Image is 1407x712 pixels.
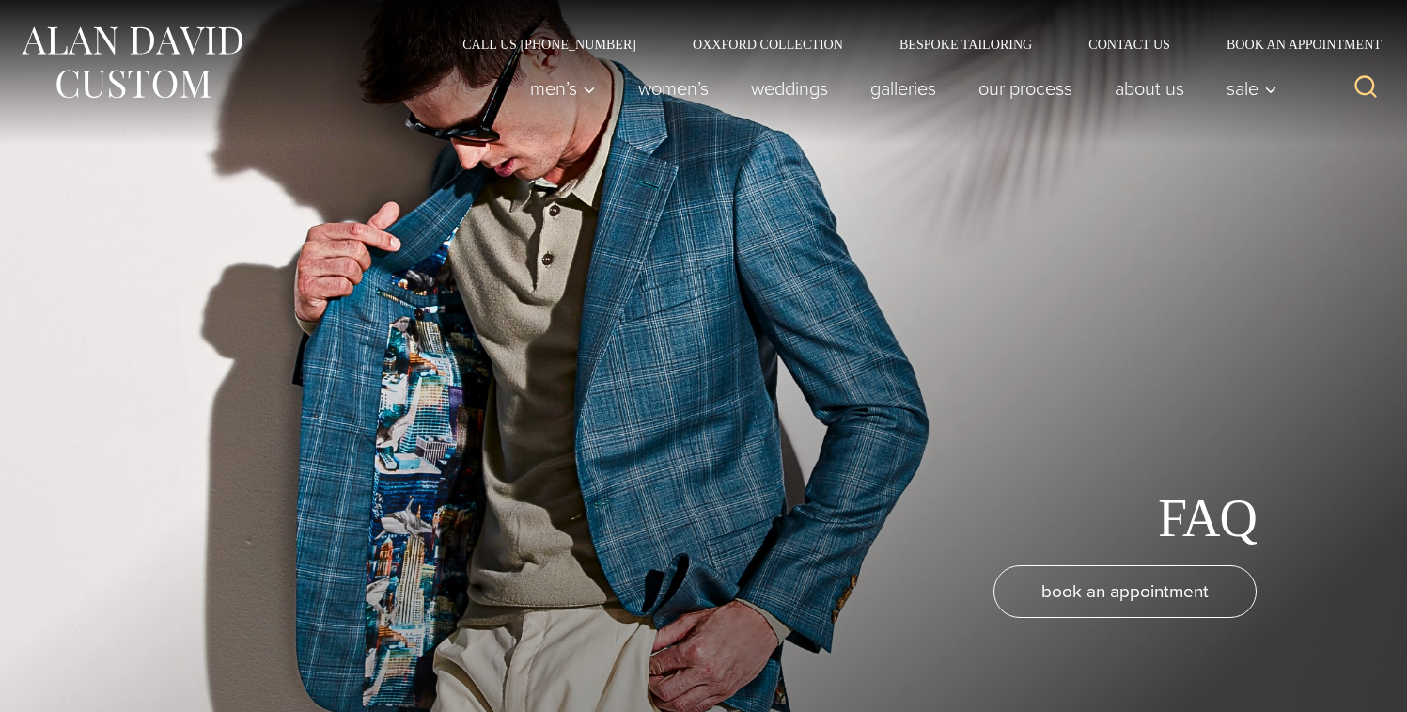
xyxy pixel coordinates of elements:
a: Oxxford Collection [664,38,871,51]
a: Call Us [PHONE_NUMBER] [434,38,664,51]
nav: Primary Navigation [509,70,1288,107]
a: Women’s [618,70,730,107]
span: Men’s [530,79,596,98]
span: Sale [1227,79,1277,98]
button: View Search Form [1343,66,1388,111]
a: Bespoke Tailoring [871,38,1060,51]
nav: Secondary Navigation [434,38,1388,51]
span: book an appointment [1041,578,1209,605]
a: About Us [1094,70,1206,107]
a: Galleries [850,70,958,107]
a: weddings [730,70,850,107]
a: Book an Appointment [1198,38,1388,51]
a: Our Process [958,70,1094,107]
a: Contact Us [1060,38,1198,51]
a: book an appointment [993,565,1257,618]
img: Alan David Custom [19,21,244,104]
h1: FAQ [1158,487,1257,550]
